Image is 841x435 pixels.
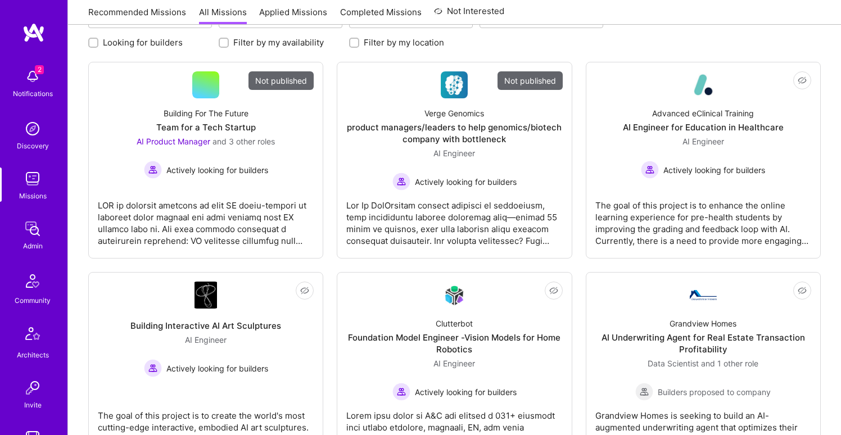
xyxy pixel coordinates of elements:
[21,65,44,88] img: bell
[103,37,183,48] label: Looking for builders
[199,6,247,25] a: All Missions
[682,137,724,146] span: AI Engineer
[24,399,42,411] div: Invite
[340,6,422,25] a: Completed Missions
[424,107,484,119] div: Verge Genomics
[166,164,268,176] span: Actively looking for builders
[635,383,653,401] img: Builders proposed to company
[15,294,51,306] div: Community
[233,37,324,48] label: Filter by my availability
[595,191,811,247] div: The goal of this project is to enhance the online learning experience for pre-health students by ...
[690,71,717,98] img: Company Logo
[156,121,256,133] div: Team for a Tech Startup
[17,349,49,361] div: Architects
[364,37,444,48] label: Filter by my location
[88,6,186,25] a: Recommended Missions
[701,359,758,368] span: and 1 other role
[130,320,281,332] div: Building Interactive AI Art Sculptures
[17,140,49,152] div: Discovery
[498,71,563,90] div: Not published
[13,88,53,99] div: Notifications
[23,240,43,252] div: Admin
[300,286,309,295] i: icon EyeClosed
[98,71,314,249] a: Not publishedBuilding For The FutureTeam for a Tech StartupAI Product Manager and 3 other rolesAc...
[433,148,475,158] span: AI Engineer
[415,386,517,398] span: Actively looking for builders
[346,332,562,355] div: Foundation Model Engineer -Vision Models for Home Robotics
[144,359,162,377] img: Actively looking for builders
[652,107,754,119] div: Advanced eClinical Training
[648,359,699,368] span: Data Scientist
[19,322,46,349] img: Architects
[441,282,468,309] img: Company Logo
[798,286,807,295] i: icon EyeClosed
[434,4,504,25] a: Not Interested
[415,176,517,188] span: Actively looking for builders
[166,362,268,374] span: Actively looking for builders
[670,318,736,329] div: Grandview Homes
[595,332,811,355] div: AI Underwriting Agent for Real Estate Transaction Profitability
[212,137,275,146] span: and 3 other roles
[392,383,410,401] img: Actively looking for builders
[19,190,47,202] div: Missions
[185,335,227,345] span: AI Engineer
[19,268,46,294] img: Community
[392,173,410,191] img: Actively looking for builders
[35,65,44,74] span: 2
[21,117,44,140] img: discovery
[441,71,468,98] img: Company Logo
[436,318,473,329] div: Clutterbot
[690,290,717,300] img: Company Logo
[259,6,327,25] a: Applied Missions
[658,386,771,398] span: Builders proposed to company
[137,137,210,146] span: AI Product Manager
[164,107,248,119] div: Building For The Future
[798,76,807,85] i: icon EyeClosed
[595,71,811,249] a: Company LogoAdvanced eClinical TrainingAI Engineer for Education in HealthcareAI Engineer Activel...
[623,121,784,133] div: AI Engineer for Education in Healthcare
[346,191,562,247] div: Lor Ip DolOrsitam consect adipisci el seddoeiusm, temp incididuntu laboree doloremag aliq—enimad ...
[549,286,558,295] i: icon EyeClosed
[663,164,765,176] span: Actively looking for builders
[21,377,44,399] img: Invite
[21,167,44,190] img: teamwork
[195,282,217,309] img: Company Logo
[346,71,562,249] a: Not publishedCompany LogoVerge Genomicsproduct managers/leaders to help genomics/biotech company ...
[346,121,562,145] div: product managers/leaders to help genomics/biotech company with bottleneck
[98,191,314,247] div: LOR ip dolorsit ametcons ad elit SE doeiu-tempori ut laboreet dolor magnaal eni admi veniamq nost...
[144,161,162,179] img: Actively looking for builders
[248,71,314,90] div: Not published
[433,359,475,368] span: AI Engineer
[641,161,659,179] img: Actively looking for builders
[21,217,44,240] img: admin teamwork
[22,22,45,43] img: logo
